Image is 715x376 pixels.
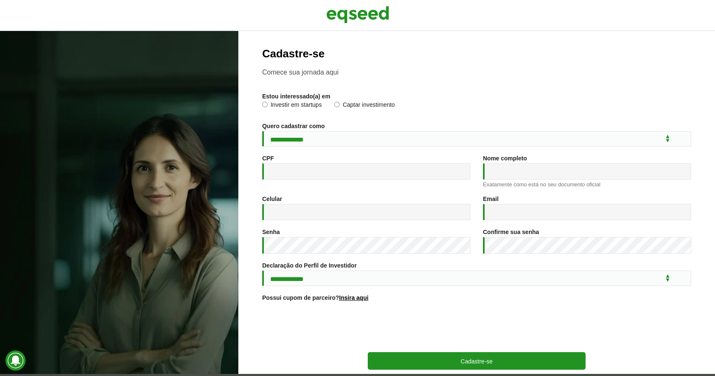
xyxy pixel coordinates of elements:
input: Captar investimento [334,102,340,107]
label: Celular [262,196,282,202]
p: Comece sua jornada aqui [262,68,691,76]
label: Confirme sua senha [483,229,539,235]
label: Estou interessado(a) em [262,93,330,99]
label: CPF [262,155,274,161]
label: Investir em startups [262,102,322,110]
label: Nome completo [483,155,527,161]
label: Declaração do Perfil de Investidor [262,263,357,268]
img: EqSeed Logo [326,4,389,25]
label: Email [483,196,498,202]
label: Senha [262,229,280,235]
input: Investir em startups [262,102,268,107]
label: Captar investimento [334,102,395,110]
a: Insira aqui [339,295,369,301]
button: Cadastre-se [368,352,586,370]
label: Possui cupom de parceiro? [262,295,369,301]
h2: Cadastre-se [262,48,691,60]
div: Exatamente como está no seu documento oficial [483,182,691,187]
iframe: reCAPTCHA [413,311,540,344]
label: Quero cadastrar como [262,123,325,129]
